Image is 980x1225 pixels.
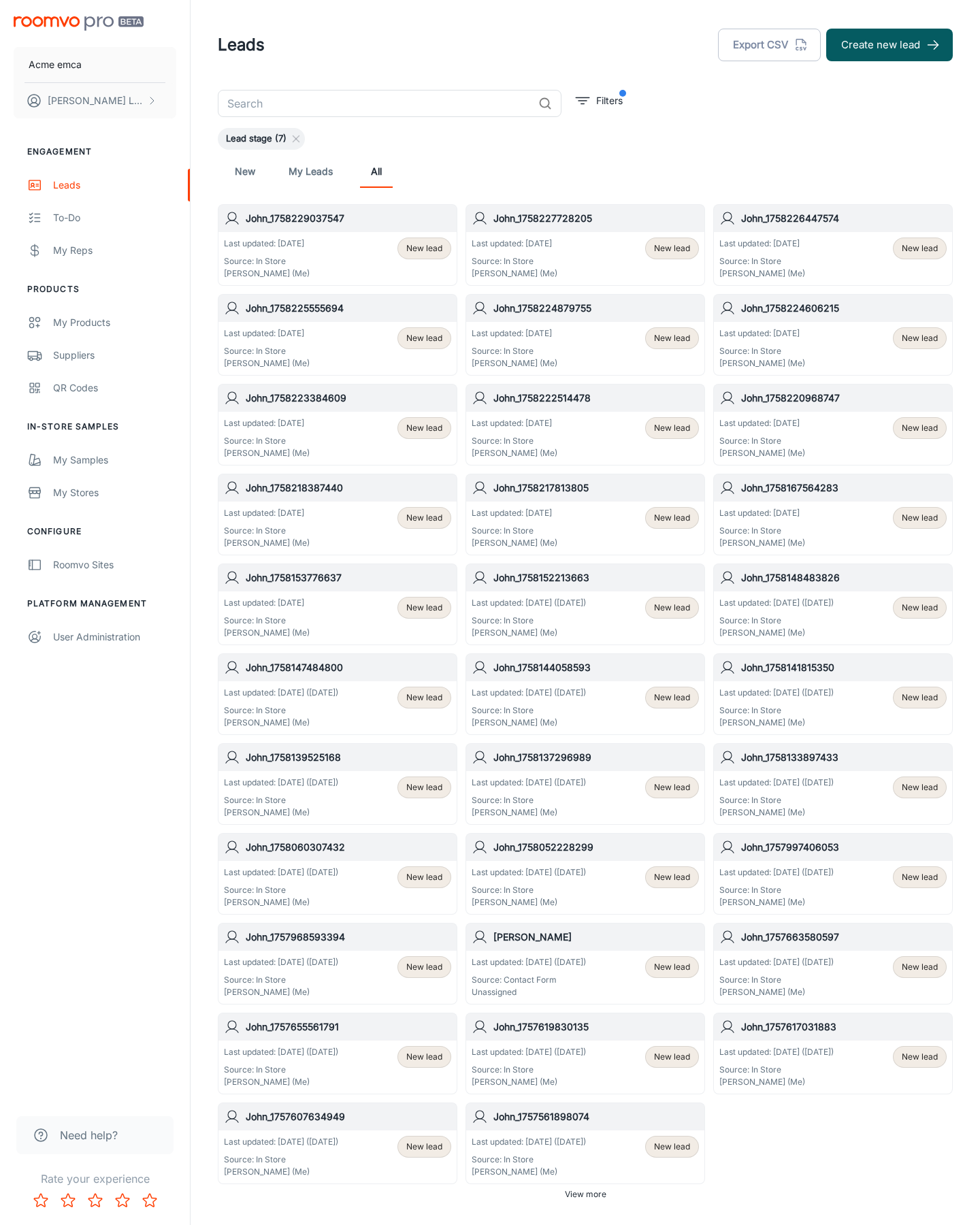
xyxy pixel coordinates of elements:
p: Last updated: [DATE] ([DATE]) [224,687,338,699]
a: John_1758152213663Last updated: [DATE] ([DATE])Source: In Store[PERSON_NAME] (Me)New lead [465,563,705,645]
p: Source: In Store [224,884,338,896]
p: [PERSON_NAME] Leaptools [48,93,144,108]
p: Last updated: [DATE] ([DATE]) [472,1136,586,1148]
p: Last updated: [DATE] ([DATE]) [224,1046,338,1058]
h6: John_1758052228299 [493,840,699,855]
button: Rate 1 star [27,1187,54,1214]
a: My Leads [289,155,333,188]
p: [PERSON_NAME] (Me) [719,896,834,909]
p: Last updated: [DATE] ([DATE]) [224,956,338,968]
p: Source: In Store [224,255,310,267]
p: Source: In Store [224,1064,338,1076]
h6: John_1758220968747 [741,391,947,406]
a: John_1758220968747Last updated: [DATE]Source: In Store[PERSON_NAME] (Me)New lead [713,384,953,465]
span: New lead [654,1141,690,1153]
span: New lead [406,691,442,704]
div: Suppliers [53,348,176,363]
button: Rate 5 star [136,1187,163,1214]
h6: John_1758224879755 [493,301,699,316]
span: New lead [406,332,442,344]
p: Last updated: [DATE] [224,417,310,429]
p: Source: In Store [224,435,310,447]
a: John_1758052228299Last updated: [DATE] ([DATE])Source: In Store[PERSON_NAME] (Me)New lead [465,833,705,915]
p: Last updated: [DATE] ([DATE]) [719,687,834,699]
div: My Samples [53,453,176,468]
a: John_1757663580597Last updated: [DATE] ([DATE])Source: In Store[PERSON_NAME] (Me)New lead [713,923,953,1004]
h6: John_1758226447574 [741,211,947,226]
span: New lead [406,422,442,434]
a: John_1758144058593Last updated: [DATE] ([DATE])Source: In Store[PERSON_NAME] (Me)New lead [465,653,705,735]
span: Need help? [60,1127,118,1143]
div: User Administration [53,630,176,644]
button: Rate 2 star [54,1187,82,1214]
a: John_1758222514478Last updated: [DATE]Source: In Store[PERSON_NAME] (Me)New lead [465,384,705,465]
p: Source: In Store [224,794,338,806]
span: New lead [654,602,690,614]
p: [PERSON_NAME] (Me) [224,267,310,280]
p: [PERSON_NAME] (Me) [472,267,557,280]
span: New lead [406,781,442,794]
h6: John_1758137296989 [493,750,699,765]
h6: John_1757968593394 [246,930,451,945]
a: John_1758224606215Last updated: [DATE]Source: In Store[PERSON_NAME] (Me)New lead [713,294,953,376]
p: Source: In Store [472,345,557,357]
p: Filters [596,93,623,108]
a: John_1758225555694Last updated: [DATE]Source: In Store[PERSON_NAME] (Me)New lead [218,294,457,376]
h6: John_1758060307432 [246,840,451,855]
span: New lead [654,242,690,255]
p: Last updated: [DATE] [719,327,805,340]
p: Last updated: [DATE] ([DATE]) [719,866,834,879]
span: New lead [654,961,690,973]
span: New lead [654,512,690,524]
h6: John_1757607634949 [246,1109,451,1124]
h6: John_1758141815350 [741,660,947,675]
span: New lead [902,871,938,883]
a: John_1758147484800Last updated: [DATE] ([DATE])Source: In Store[PERSON_NAME] (Me)New lead [218,653,457,735]
p: Source: In Store [719,794,834,806]
span: New lead [902,242,938,255]
p: Last updated: [DATE] [719,238,805,250]
p: [PERSON_NAME] (Me) [224,627,310,639]
button: Rate 4 star [109,1187,136,1214]
h6: John_1758227728205 [493,211,699,226]
h6: John_1758217813805 [493,480,699,495]
p: [PERSON_NAME] (Me) [224,896,338,909]
div: To-do [53,210,176,225]
p: Source: In Store [472,1154,586,1166]
p: Last updated: [DATE] ([DATE]) [719,777,834,789]
p: Source: In Store [472,615,586,627]
span: View more [565,1188,606,1200]
h6: John_1758218387440 [246,480,451,495]
p: [PERSON_NAME] (Me) [224,1076,338,1088]
span: New lead [654,422,690,434]
a: John_1758218387440Last updated: [DATE]Source: In Store[PERSON_NAME] (Me)New lead [218,474,457,555]
p: Source: In Store [472,884,586,896]
span: New lead [902,1051,938,1063]
h6: John_1758153776637 [246,570,451,585]
p: [PERSON_NAME] (Me) [719,806,834,819]
p: Source: In Store [719,1064,834,1076]
p: Last updated: [DATE] ([DATE]) [719,956,834,968]
button: Create new lead [826,29,953,61]
h6: John_1758224606215 [741,301,947,316]
span: Lead stage (7) [218,132,295,146]
a: John_1757619830135Last updated: [DATE] ([DATE])Source: In Store[PERSON_NAME] (Me)New lead [465,1013,705,1094]
p: [PERSON_NAME] (Me) [224,1166,338,1178]
p: [PERSON_NAME] (Me) [472,1166,586,1178]
h6: [PERSON_NAME] [493,930,699,945]
div: Lead stage (7) [218,128,305,150]
button: View more [559,1184,612,1205]
p: Last updated: [DATE] [224,327,310,340]
a: New [229,155,261,188]
a: John_1758223384609Last updated: [DATE]Source: In Store[PERSON_NAME] (Me)New lead [218,384,457,465]
a: John_1758226447574Last updated: [DATE]Source: In Store[PERSON_NAME] (Me)New lead [713,204,953,286]
span: New lead [406,961,442,973]
p: Source: In Store [472,794,586,806]
a: John_1757561898074Last updated: [DATE] ([DATE])Source: In Store[PERSON_NAME] (Me)New lead [465,1102,705,1184]
p: Source: In Store [472,435,557,447]
input: Search [218,90,533,117]
span: New lead [902,512,938,524]
p: [PERSON_NAME] (Me) [472,627,586,639]
p: Last updated: [DATE] ([DATE]) [472,866,586,879]
h6: John_1757561898074 [493,1109,699,1124]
